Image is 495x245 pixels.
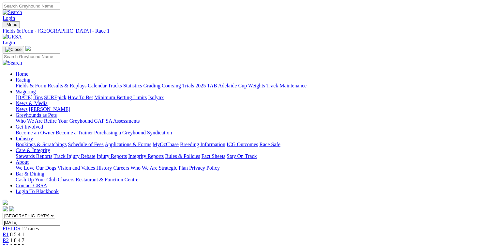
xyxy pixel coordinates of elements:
[16,100,48,106] a: News & Media
[143,83,160,88] a: Grading
[16,183,47,188] a: Contact GRSA
[5,47,22,52] img: Close
[147,130,172,135] a: Syndication
[108,83,122,88] a: Tracks
[16,147,50,153] a: Care & Integrity
[44,95,66,100] a: SUREpick
[130,165,157,171] a: Who We Are
[3,226,20,231] a: FIELDS
[10,232,24,237] span: 8 5 4 1
[153,142,179,147] a: MyOzChase
[3,53,60,60] input: Search
[105,142,151,147] a: Applications & Forms
[3,3,60,9] input: Search
[3,206,8,211] img: facebook.svg
[189,165,220,171] a: Privacy Policy
[94,130,146,135] a: Purchasing a Greyhound
[16,165,56,171] a: We Love Our Dogs
[3,200,8,205] img: logo-grsa-white.png
[88,83,107,88] a: Calendar
[94,95,147,100] a: Minimum Betting Limits
[25,46,31,51] img: logo-grsa-white.png
[7,22,17,27] span: Menu
[3,40,15,45] a: Login
[16,177,56,182] a: Cash Up Your Club
[148,95,164,100] a: Isolynx
[113,165,129,171] a: Careers
[16,189,59,194] a: Login To Blackbook
[3,219,60,226] input: Select date
[3,237,9,243] a: R2
[266,83,307,88] a: Track Maintenance
[16,106,492,112] div: News & Media
[128,153,164,159] a: Integrity Reports
[22,226,39,231] span: 12 races
[16,159,29,165] a: About
[16,83,492,89] div: Racing
[29,106,70,112] a: [PERSON_NAME]
[68,142,103,147] a: Schedule of Fees
[16,142,492,147] div: Industry
[16,118,43,124] a: Who We Are
[202,153,225,159] a: Fact Sheets
[16,171,44,176] a: Bar & Dining
[10,237,24,243] span: 1 8 4 7
[248,83,265,88] a: Weights
[94,118,140,124] a: GAP SA Assessments
[68,95,93,100] a: How To Bet
[3,15,15,21] a: Login
[56,130,93,135] a: Become a Trainer
[16,130,54,135] a: Become an Owner
[159,165,188,171] a: Strategic Plan
[3,21,20,28] button: Toggle navigation
[44,118,93,124] a: Retire Your Greyhound
[16,118,492,124] div: Greyhounds as Pets
[227,153,257,159] a: Stay On Track
[195,83,247,88] a: 2025 TAB Adelaide Cup
[123,83,142,88] a: Statistics
[16,106,27,112] a: News
[259,142,280,147] a: Race Safe
[57,165,95,171] a: Vision and Values
[16,165,492,171] div: About
[16,95,492,100] div: Wagering
[16,153,52,159] a: Stewards Reports
[16,89,36,94] a: Wagering
[16,136,33,141] a: Industry
[3,46,24,53] button: Toggle navigation
[97,153,127,159] a: Injury Reports
[16,130,492,136] div: Get Involved
[16,71,28,77] a: Home
[3,9,22,15] img: Search
[16,124,43,130] a: Get Involved
[16,95,43,100] a: [DATE] Tips
[182,83,194,88] a: Trials
[165,153,200,159] a: Rules & Policies
[3,60,22,66] img: Search
[9,206,14,211] img: twitter.svg
[3,34,22,40] img: GRSA
[96,165,112,171] a: History
[16,77,30,83] a: Racing
[58,177,138,182] a: Chasers Restaurant & Function Centre
[16,142,67,147] a: Bookings & Scratchings
[53,153,95,159] a: Track Injury Rebate
[3,28,492,34] a: Fields & Form - [GEOGRAPHIC_DATA] - Race 1
[16,153,492,159] div: Care & Integrity
[180,142,225,147] a: Breeding Information
[16,83,46,88] a: Fields & Form
[16,112,57,118] a: Greyhounds as Pets
[3,232,9,237] a: R1
[48,83,86,88] a: Results & Replays
[162,83,181,88] a: Coursing
[16,177,492,183] div: Bar & Dining
[227,142,258,147] a: ICG Outcomes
